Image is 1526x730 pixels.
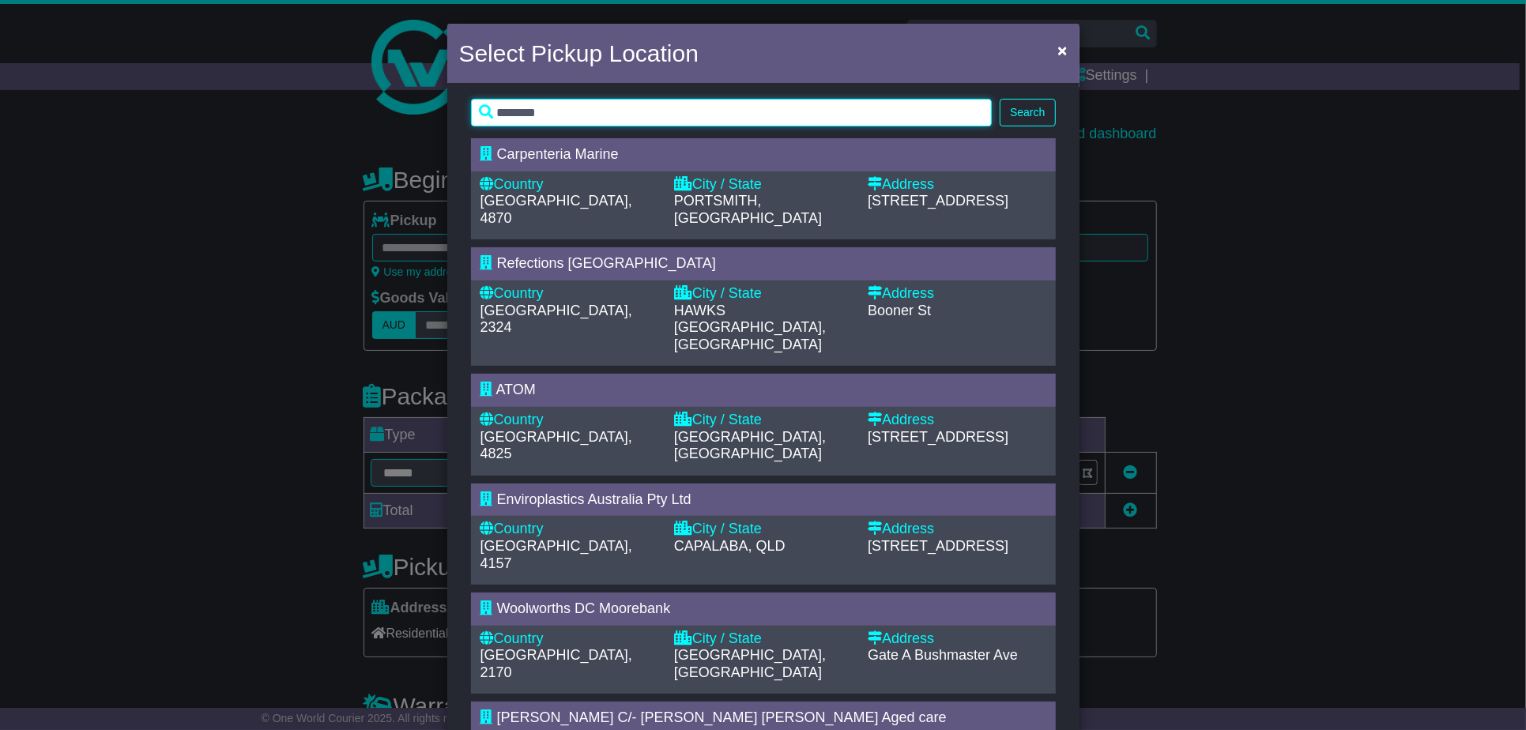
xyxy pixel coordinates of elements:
span: × [1057,41,1067,59]
span: [GEOGRAPHIC_DATA], [GEOGRAPHIC_DATA] [674,647,826,680]
div: City / State [674,176,852,194]
span: HAWKS [GEOGRAPHIC_DATA], [GEOGRAPHIC_DATA] [674,303,826,352]
div: Address [868,176,1046,194]
span: Gate A Bushmaster Ave [868,647,1018,663]
span: [GEOGRAPHIC_DATA], [GEOGRAPHIC_DATA] [674,429,826,462]
div: Country [480,412,658,429]
span: [STREET_ADDRESS] [868,429,1008,445]
div: Country [480,630,658,648]
button: Search [1000,99,1055,126]
span: [GEOGRAPHIC_DATA], 4870 [480,193,632,226]
span: Enviroplastics Australia Pty Ltd [497,491,691,507]
span: Carpenteria Marine [497,146,619,162]
span: PORTSMITH, [GEOGRAPHIC_DATA] [674,193,822,226]
div: City / State [674,630,852,648]
span: Refections [GEOGRAPHIC_DATA] [497,255,716,271]
span: CAPALABA, QLD [674,538,786,554]
span: [GEOGRAPHIC_DATA], 2170 [480,647,632,680]
span: [GEOGRAPHIC_DATA], 2324 [480,303,632,336]
span: [STREET_ADDRESS] [868,538,1008,554]
span: ATOM [496,382,536,397]
div: Country [480,285,658,303]
div: Country [480,521,658,538]
h4: Select Pickup Location [459,36,699,71]
span: [PERSON_NAME] C/- [PERSON_NAME] [PERSON_NAME] Aged care [497,709,947,725]
div: Address [868,412,1046,429]
span: Booner St [868,303,931,318]
button: Close [1049,34,1075,66]
div: City / State [674,521,852,538]
div: Address [868,285,1046,303]
div: Address [868,630,1046,648]
div: Address [868,521,1046,538]
div: City / State [674,412,852,429]
div: Country [480,176,658,194]
span: [GEOGRAPHIC_DATA], 4825 [480,429,632,462]
span: [GEOGRAPHIC_DATA], 4157 [480,538,632,571]
span: [STREET_ADDRESS] [868,193,1008,209]
span: Woolworths DC Moorebank [497,600,671,616]
div: City / State [674,285,852,303]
